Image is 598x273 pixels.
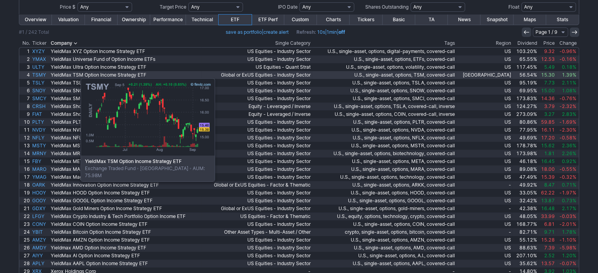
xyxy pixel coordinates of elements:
[556,142,579,150] a: 2.36%
[31,126,50,134] a: NVDY
[312,228,456,236] a: crypto, single-asset, options, bitcoin, covered-call
[202,110,312,118] a: Equity - Leveraged / Inverse
[202,48,312,55] a: US Equities - Industry Sector
[50,173,202,181] a: YieldMax Magnificent 7 Fund of Option Income ETFs
[556,95,579,103] a: -0.76%
[50,150,202,158] a: YieldMax MRNA Option Income Strategy ETF
[19,118,31,126] a: 10
[512,197,538,205] a: 32.42%
[556,110,579,118] a: 2.83%
[541,56,555,62] span: 12.53
[312,110,456,118] a: U.S., single-asset, options, COIN, covered-call, inverse
[556,189,579,197] a: -1.97%
[556,126,579,134] a: -2.30%
[202,126,312,134] a: US Equities - Industry Sector
[50,55,202,63] a: YieldMax Universe Fund of Option Income ETFs
[538,48,556,55] a: 9.32
[50,165,202,173] a: YieldMax MARA Option Income Strategy ETF
[538,236,556,244] a: 15.28
[31,158,50,165] a: FBY
[150,15,186,25] a: Performance
[312,95,456,103] a: U.S., single-asset, options, SMCI, covered-call
[202,71,312,79] a: Global or ExUS Equities - Industry Sector
[456,110,512,118] a: US
[456,173,512,181] a: US
[538,126,556,134] a: 16.11
[559,95,576,101] span: -0.76%
[544,80,555,86] span: 7.73
[19,244,31,252] a: 26
[541,143,555,148] span: 15.62
[50,205,202,213] a: YieldMax Gold Miners Option Income Strategy ETF
[556,71,579,79] a: 1.39%
[50,197,202,205] a: YieldMax GOOGL Option Income Strategy ETF
[202,150,312,158] a: US Equities - Industry Sector
[19,165,31,173] a: 16
[538,142,556,150] a: 15.62
[31,63,50,71] a: ULTY
[19,55,31,63] a: 2
[202,220,312,228] a: US Equities - Industry Sector
[219,15,251,25] a: ETF
[538,181,556,189] a: 8.47
[559,166,576,172] span: -0.55%
[19,103,31,110] a: 8
[312,197,456,205] a: U.S., single-asset, options, GOOGL, covered-call
[513,15,546,25] a: Maps
[456,126,512,134] a: US
[19,189,31,197] a: 19
[541,88,555,93] span: 15.00
[19,87,31,95] a: 6
[556,213,579,220] a: -0.03%
[456,220,512,228] a: US
[562,150,576,156] span: 2.26%
[202,165,312,173] a: US Equities - Industry Sector
[556,181,579,189] a: 0.71%
[50,63,202,71] a: YieldMax Ultra Option Income Strategy ETF
[50,213,202,220] a: YieldMax Crypto Industry & Tech Portfolio Option Income ETF
[538,118,556,126] a: 59.85
[541,135,555,141] span: 17.20
[312,126,456,134] a: U.S., single-asset, options, NVDA, covered-call
[544,48,555,54] span: 9.32
[263,29,289,35] a: create alert
[456,63,512,71] a: US
[31,55,50,63] a: YMAX
[556,165,579,173] a: -0.55%
[556,236,579,244] a: -1.10%
[31,205,50,213] a: GDXY
[202,63,312,71] a: US Equities - Quant Strat
[456,134,512,142] a: US
[546,15,579,25] a: Stats
[312,71,456,79] a: U.S., single-asset, options, TSM, covered-call
[556,150,579,158] a: 2.26%
[456,236,512,244] a: US
[31,134,50,142] a: NFLY
[541,205,555,211] span: 16.48
[512,63,538,71] a: 117.45%
[50,220,202,228] a: YieldMax COIN Option Income Strategy ETF
[31,189,50,197] a: HOOY
[202,205,312,213] a: Global or ExUS Equities - Industry Sector
[541,174,555,180] span: 15.39
[19,213,31,220] a: 22
[19,197,31,205] a: 20
[202,142,312,150] a: US Equities - Industry Sector
[50,228,202,236] a: YieldMax Bitcoin Option Income Strategy ETF
[541,158,555,164] span: 16.45
[31,87,50,95] a: SNOY
[50,181,202,189] a: YieldMax Innovation Option Income Strategy ETF
[562,182,576,188] span: 0.71%
[562,64,576,70] span: 0.18%
[31,244,50,252] a: AMDY
[559,190,576,196] span: -1.97%
[31,48,50,55] a: XYZY
[456,55,512,63] a: US
[456,197,512,205] a: US
[202,118,312,126] a: US Equities - Industry Sector
[562,111,576,117] span: 2.83%
[559,237,576,243] span: -1.10%
[562,88,576,93] span: 1.08%
[512,213,538,220] a: 48.05%
[480,15,513,25] a: Snapshot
